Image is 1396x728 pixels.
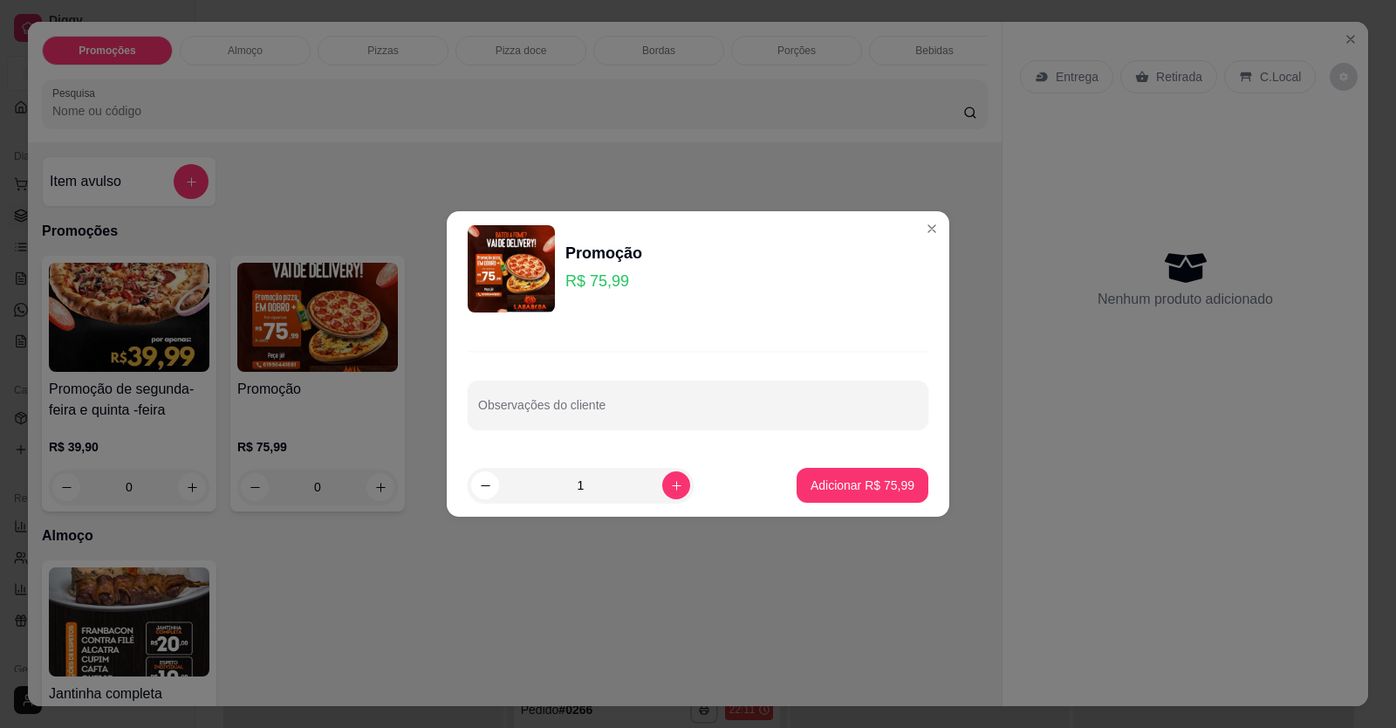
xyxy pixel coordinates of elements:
[471,471,499,499] button: decrease-product-quantity
[797,468,928,503] button: Adicionar R$ 75,99
[811,477,914,494] p: Adicionar R$ 75,99
[565,241,642,265] div: Promoção
[918,215,946,243] button: Close
[478,403,918,421] input: Observações do cliente
[565,269,642,293] p: R$ 75,99
[662,471,690,499] button: increase-product-quantity
[468,225,555,312] img: product-image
